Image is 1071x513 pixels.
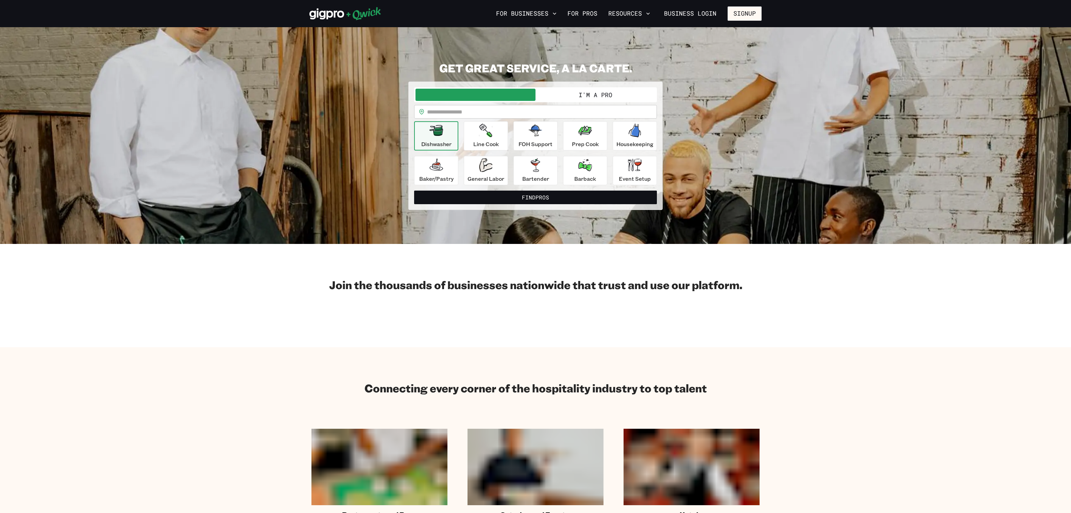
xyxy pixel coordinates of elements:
[563,156,607,185] button: Barback
[572,140,599,148] p: Prep Cook
[616,140,653,148] p: Housekeeping
[613,121,657,151] button: Housekeeping
[493,8,559,19] button: For Businesses
[414,156,458,185] button: Baker/Pastry
[613,156,657,185] button: Event Setup
[513,156,558,185] button: Bartender
[619,175,651,183] p: Event Setup
[563,121,607,151] button: Prep Cook
[421,140,452,148] p: Dishwasher
[535,89,656,101] button: I'm a Pro
[414,191,657,204] button: FindPros
[415,89,535,101] button: I'm a Business
[468,175,504,183] p: General Labor
[658,6,722,21] a: Business Login
[522,175,549,183] p: Bartender
[473,140,499,148] p: Line Cook
[464,156,508,185] button: General Labor
[309,278,762,291] h2: Join the thousands of businesses nationwide that trust and use our platform.
[606,8,653,19] button: Resources
[728,6,762,21] button: Signup
[513,121,558,151] button: FOH Support
[414,121,458,151] button: Dishwasher
[518,140,552,148] p: FOH Support
[574,175,596,183] p: Barback
[419,175,454,183] p: Baker/Pastry
[565,8,600,19] a: For Pros
[408,61,663,75] h2: GET GREAT SERVICE, A LA CARTE.
[364,381,707,395] h2: Connecting every corner of the hospitality industry to top talent
[464,121,508,151] button: Line Cook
